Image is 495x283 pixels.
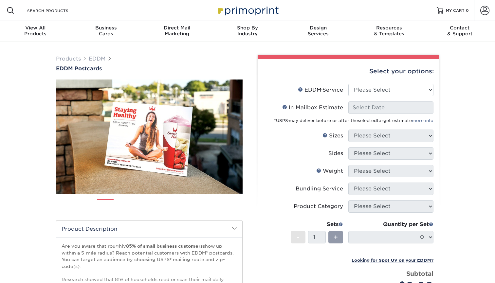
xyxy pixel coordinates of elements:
strong: Subtotal [406,270,433,277]
a: Direct MailMarketing [141,21,212,42]
span: Shop By [212,25,283,31]
div: Weight [316,167,343,175]
span: Contact [424,25,495,31]
a: EDDM [89,56,106,62]
a: EDDM Postcards [56,65,243,72]
div: Sizes [322,132,343,140]
a: more info [412,118,433,123]
small: *USPS may deliver before or after the target estimate [274,118,433,123]
a: Shop ByIndustry [212,21,283,42]
img: Primoprint [215,3,280,17]
small: Looking for Spot UV on your EDDM? [352,258,433,263]
div: In Mailbox Estimate [282,104,343,112]
a: Looking for Spot UV on your EDDM? [352,257,433,263]
span: Resources [354,25,424,31]
div: Marketing [141,25,212,37]
img: EDDM 03 [141,197,157,213]
span: EDDM Postcards [56,65,102,72]
a: BusinessCards [71,21,141,42]
div: Quantity per Set [348,221,433,228]
sup: ® [288,119,289,121]
input: SEARCH PRODUCTS..... [27,7,90,14]
div: & Support [424,25,495,37]
div: Product Category [294,203,343,210]
img: EDDM 01 [97,197,114,213]
a: Contact& Support [424,21,495,42]
a: DesignServices [283,21,354,42]
div: Industry [212,25,283,37]
img: EDDM 05 [185,197,201,213]
img: EDDM Postcards 01 [56,72,243,201]
div: Select your options: [263,59,434,84]
img: EDDM 04 [163,197,179,213]
span: MY CART [446,8,465,13]
a: Resources& Templates [354,21,424,42]
span: selected [358,118,377,123]
input: Select Date [348,101,433,114]
iframe: Google Customer Reviews [2,263,56,281]
div: & Templates [354,25,424,37]
a: Products [56,56,81,62]
span: - [297,232,300,242]
span: Design [283,25,354,31]
div: Cards [71,25,141,37]
div: EDDM Service [298,86,343,94]
sup: ® [321,88,322,91]
div: Sets [291,221,343,228]
strong: 85% of small business customers [126,243,203,249]
div: Bundling Service [296,185,343,193]
img: EDDM 02 [119,197,136,213]
div: Services [283,25,354,37]
span: Business [71,25,141,31]
span: + [334,232,338,242]
span: 0 [466,8,469,13]
div: Sides [328,150,343,157]
h2: Product Description [56,221,242,237]
span: Direct Mail [141,25,212,31]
